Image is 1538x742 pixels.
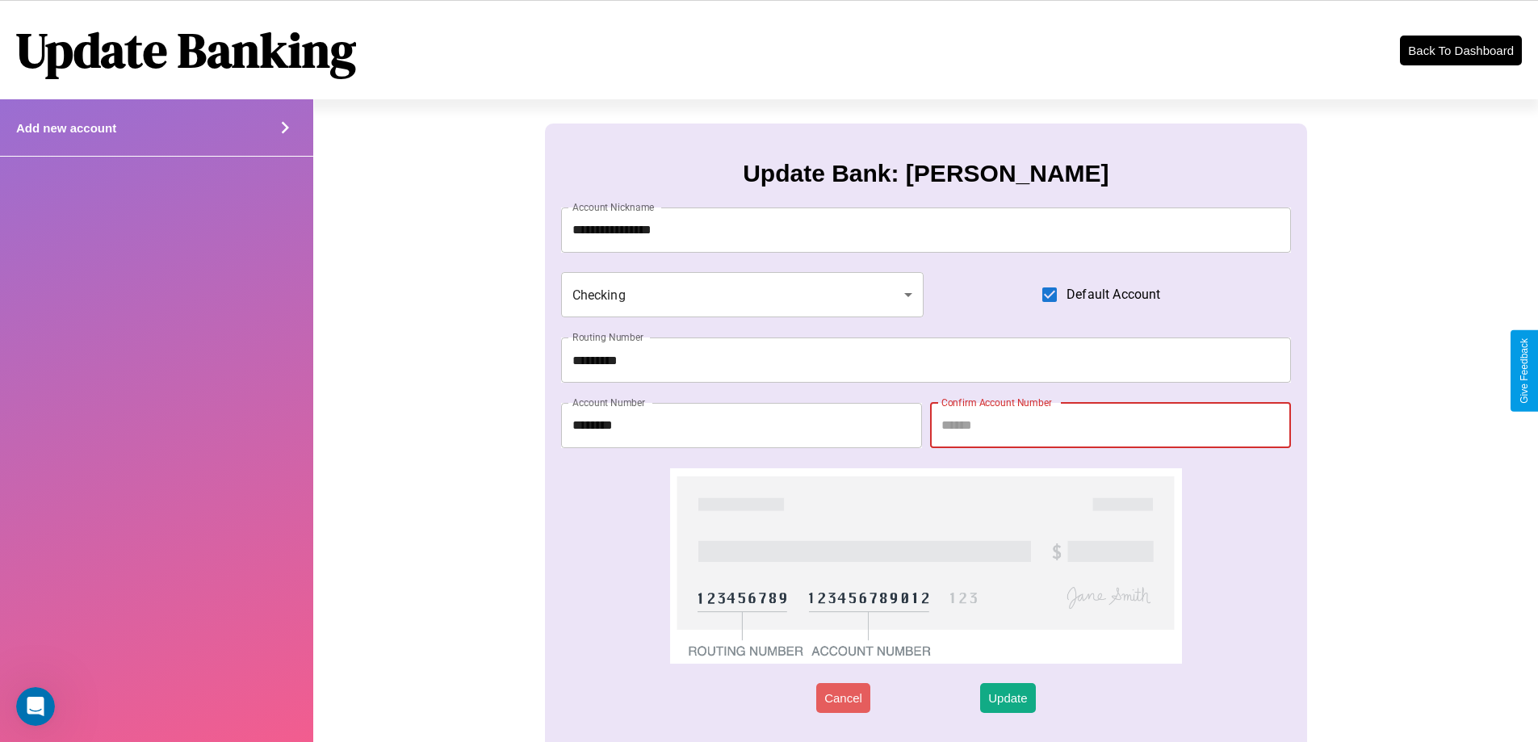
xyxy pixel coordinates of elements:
h3: Update Bank: [PERSON_NAME] [743,160,1108,187]
div: Give Feedback [1519,338,1530,404]
label: Confirm Account Number [941,396,1052,409]
h4: Add new account [16,121,116,135]
div: Checking [561,272,924,317]
span: Default Account [1067,285,1160,304]
label: Account Number [572,396,645,409]
h1: Update Banking [16,17,356,83]
img: check [670,468,1181,664]
button: Cancel [816,683,870,713]
button: Back To Dashboard [1400,36,1522,65]
button: Update [980,683,1035,713]
label: Routing Number [572,330,643,344]
label: Account Nickname [572,200,655,214]
iframe: Intercom live chat [16,687,55,726]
